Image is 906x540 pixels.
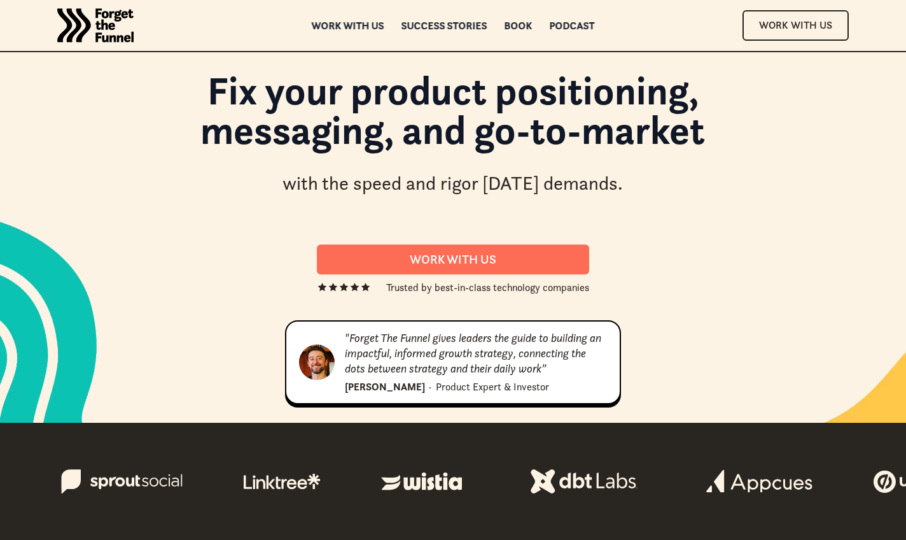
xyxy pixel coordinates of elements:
div: Product Expert & Investor [436,379,549,394]
div: "Forget The Funnel gives leaders the guide to building an impactful, informed growth strategy, co... [345,330,607,376]
a: Success Stories [401,21,487,30]
h1: Fix your product positioning, messaging, and go-to-market [114,71,792,163]
a: Work with us [312,21,384,30]
div: · [429,379,431,394]
div: [PERSON_NAME] [345,379,425,394]
div: Work With us [332,252,574,267]
a: Work With us [317,245,589,274]
a: Work With Us [742,10,849,40]
div: with the speed and rigor [DATE] demands. [282,171,623,197]
div: Trusted by best-in-class technology companies [386,280,589,295]
a: Podcast [550,21,595,30]
a: Book [505,21,533,30]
